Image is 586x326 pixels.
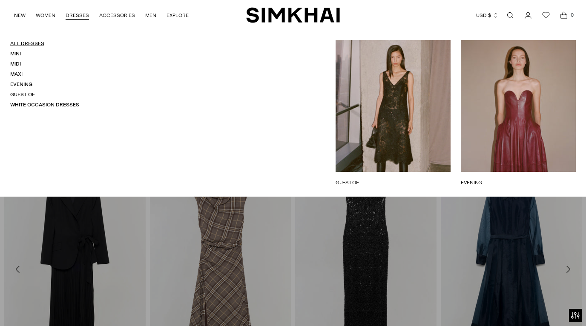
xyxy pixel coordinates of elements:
span: 0 [568,11,576,19]
a: EXPLORE [167,6,189,25]
a: MEN [145,6,156,25]
a: SIMKHAI [246,7,340,23]
a: NEW [14,6,26,25]
a: WOMEN [36,6,55,25]
a: Open cart modal [555,7,572,24]
a: Go to the account page [520,7,537,24]
a: ACCESSORIES [99,6,135,25]
a: Wishlist [537,7,554,24]
button: USD $ [476,6,499,25]
a: DRESSES [66,6,89,25]
a: Open search modal [502,7,519,24]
